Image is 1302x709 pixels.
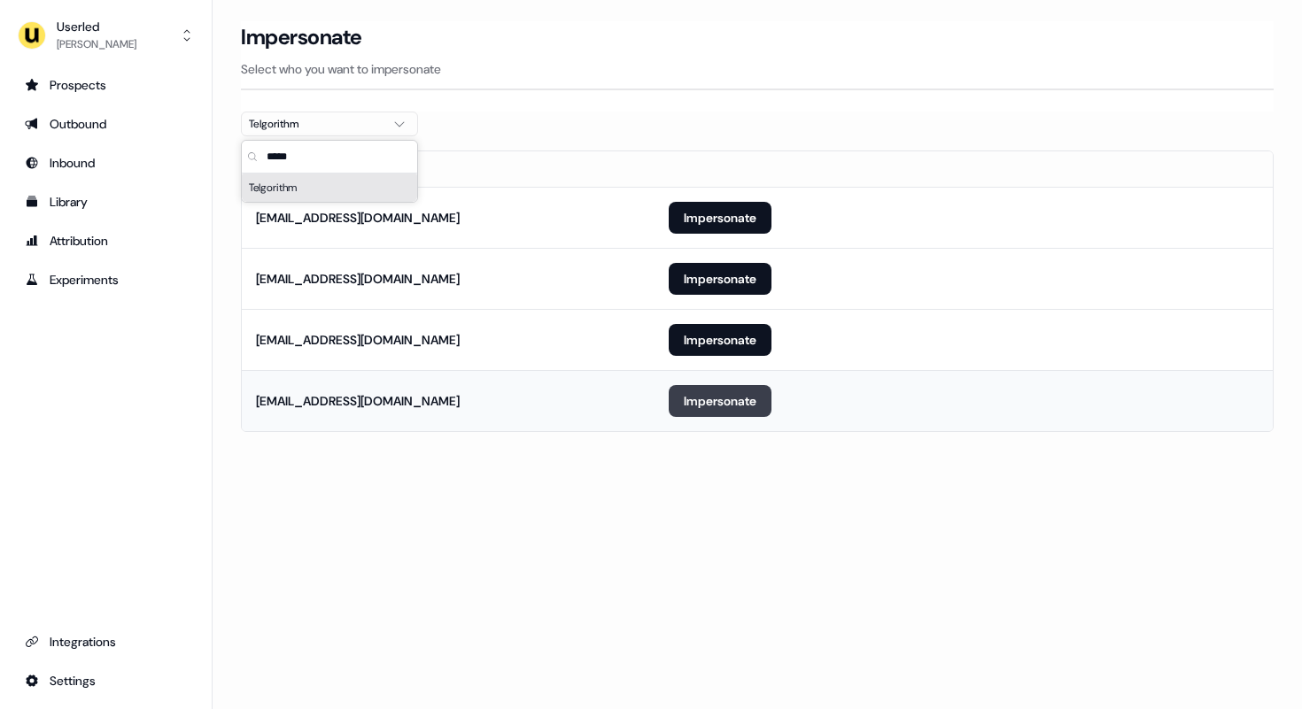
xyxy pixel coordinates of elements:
[14,14,198,57] button: Userled[PERSON_NAME]
[242,151,655,187] th: Email
[25,672,187,690] div: Settings
[256,331,460,349] div: [EMAIL_ADDRESS][DOMAIN_NAME]
[256,392,460,410] div: [EMAIL_ADDRESS][DOMAIN_NAME]
[249,115,382,133] div: Telgorithm
[14,667,198,695] a: Go to integrations
[25,115,187,133] div: Outbound
[57,18,136,35] div: Userled
[14,227,198,255] a: Go to attribution
[14,266,198,294] a: Go to experiments
[25,193,187,211] div: Library
[14,149,198,177] a: Go to Inbound
[14,188,198,216] a: Go to templates
[242,173,417,202] div: Telgorithm
[256,270,460,288] div: [EMAIL_ADDRESS][DOMAIN_NAME]
[242,173,417,202] div: Suggestions
[57,35,136,53] div: [PERSON_NAME]
[669,385,771,417] button: Impersonate
[14,628,198,656] a: Go to integrations
[14,71,198,99] a: Go to prospects
[25,154,187,172] div: Inbound
[25,633,187,651] div: Integrations
[256,209,460,227] div: [EMAIL_ADDRESS][DOMAIN_NAME]
[25,232,187,250] div: Attribution
[25,76,187,94] div: Prospects
[669,324,771,356] button: Impersonate
[241,112,418,136] button: Telgorithm
[14,110,198,138] a: Go to outbound experience
[669,263,771,295] button: Impersonate
[241,60,1274,78] p: Select who you want to impersonate
[241,24,362,50] h3: Impersonate
[25,271,187,289] div: Experiments
[669,202,771,234] button: Impersonate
